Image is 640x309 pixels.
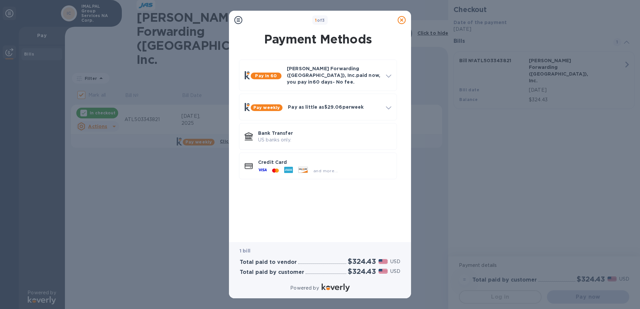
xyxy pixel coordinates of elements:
[379,259,388,264] img: USD
[240,259,297,266] h3: Total paid to vendor
[287,65,381,85] p: [PERSON_NAME] Forwarding ([GEOGRAPHIC_DATA]), Inc. paid now, you pay in 60 days - No fee.
[255,73,277,78] b: Pay in 60
[313,168,338,173] span: and more...
[258,136,391,143] p: US banks only.
[379,269,388,274] img: USD
[238,32,398,46] h1: Payment Methods
[288,104,381,110] p: Pay as little as $29.06 per week
[348,267,376,276] h2: $324.43
[390,268,400,275] p: USD
[322,284,350,292] img: Logo
[348,257,376,266] h2: $324.43
[315,18,317,23] span: 1
[258,130,391,136] p: Bank Transfer
[315,18,325,23] b: of 3
[390,258,400,265] p: USD
[240,269,304,276] h3: Total paid by customer
[253,105,280,110] b: Pay weekly
[258,159,391,166] p: Credit Card
[240,248,250,253] b: 1 bill
[290,285,319,292] p: Powered by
